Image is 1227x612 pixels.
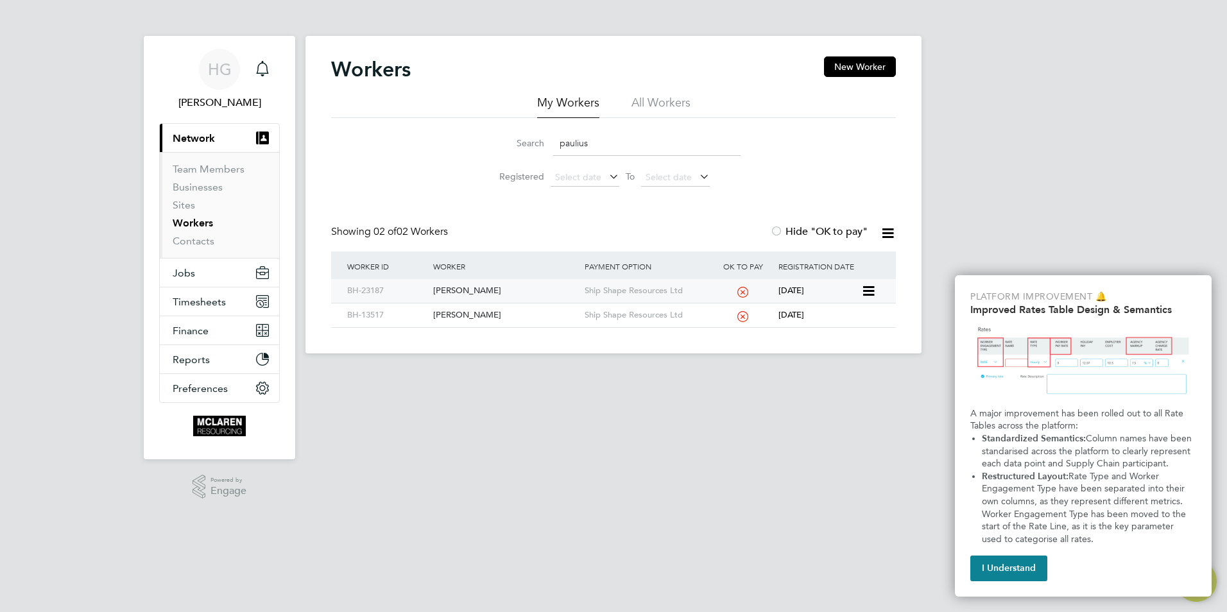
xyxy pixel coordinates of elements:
[208,61,232,78] span: HG
[553,131,741,156] input: Name, email or phone number
[430,251,581,281] div: Worker
[373,225,448,238] span: 02 Workers
[646,171,692,183] span: Select date
[778,309,804,320] span: [DATE]
[770,225,868,238] label: Hide "OK to pay"
[982,433,1086,444] strong: Standardized Semantics:
[173,235,214,247] a: Contacts
[331,56,411,82] h2: Workers
[710,251,775,281] div: OK to pay
[982,471,1068,482] strong: Restructured Layout:
[373,225,397,238] span: 02 of
[537,95,599,118] li: My Workers
[955,275,1212,597] div: Improved Rate Table Semantics
[144,36,295,459] nav: Main navigation
[173,181,223,193] a: Businesses
[622,168,639,185] span: To
[159,416,280,436] a: Go to home page
[430,279,581,303] div: [PERSON_NAME]
[430,303,581,327] div: [PERSON_NAME]
[344,251,430,281] div: Worker ID
[824,56,896,77] button: New Worker
[982,471,1188,545] span: Rate Type and Worker Engagement Type have been separated into their own columns, as they represen...
[173,199,195,211] a: Sites
[159,95,280,110] span: Harry Gelb
[486,171,544,182] label: Registered
[173,325,209,337] span: Finance
[982,433,1194,469] span: Column names have been standarised across the platform to clearly represent each data point and S...
[210,475,246,486] span: Powered by
[344,279,430,303] div: BH-23187
[775,251,883,281] div: Registration Date
[173,382,228,395] span: Preferences
[331,225,450,239] div: Showing
[173,267,195,279] span: Jobs
[173,296,226,308] span: Timesheets
[778,285,804,296] span: [DATE]
[555,171,601,183] span: Select date
[159,49,280,110] a: Go to account details
[173,353,210,366] span: Reports
[486,137,544,149] label: Search
[631,95,691,118] li: All Workers
[173,217,213,229] a: Workers
[970,321,1196,402] img: Updated Rates Table Design & Semantics
[173,132,215,144] span: Network
[970,303,1196,316] h2: Improved Rates Table Design & Semantics
[193,416,245,436] img: mclaren-logo-retina.png
[581,251,711,281] div: Payment Option
[581,279,711,303] div: Ship Shape Resources Ltd
[970,556,1047,581] button: I Understand
[173,163,245,175] a: Team Members
[344,303,430,327] div: BH-13517
[970,407,1196,432] p: A major improvement has been rolled out to all Rate Tables across the platform:
[970,291,1196,303] p: Platform Improvement 🔔
[210,486,246,497] span: Engage
[581,303,711,327] div: Ship Shape Resources Ltd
